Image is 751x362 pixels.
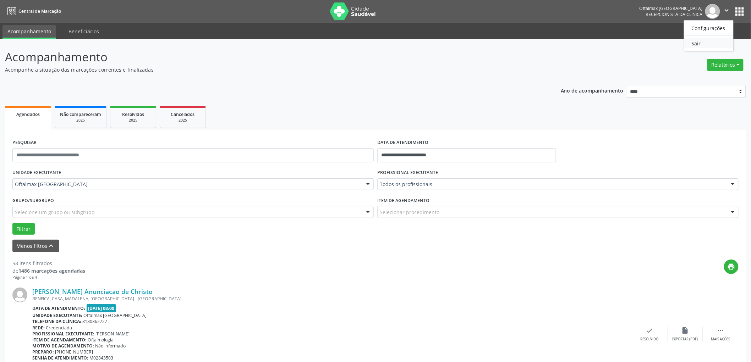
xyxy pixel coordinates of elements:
[720,4,734,19] button: 
[48,242,55,250] i: keyboard_arrow_up
[96,331,130,337] span: [PERSON_NAME]
[728,263,735,271] i: print
[380,208,439,216] span: Selecionar procedimento
[32,355,88,361] b: Senha de atendimento:
[95,343,126,349] span: Não informado
[12,137,37,148] label: PESQUISAR
[46,325,72,331] span: Credenciada
[5,66,524,73] p: Acompanhe a situação das marcações correntes e finalizadas
[681,327,689,334] i: insert_drive_file
[165,118,201,123] div: 2025
[673,337,698,342] div: Exportar (PDF)
[32,312,82,318] b: Unidade executante:
[32,296,632,302] div: BENFICA, CASA, MADALENA, [GEOGRAPHIC_DATA] - [GEOGRAPHIC_DATA]
[717,327,725,334] i: 
[684,23,733,33] a: Configurações
[640,5,703,11] div: Oftalmax [GEOGRAPHIC_DATA]
[12,223,35,235] button: Filtrar
[16,111,40,117] span: Agendados
[377,195,429,206] label: Item de agendamento
[15,181,359,188] span: Oftalmax [GEOGRAPHIC_DATA]
[15,208,94,216] span: Selecione um grupo ou subgrupo
[641,337,659,342] div: Resolvido
[84,312,147,318] span: Oftalmax [GEOGRAPHIC_DATA]
[64,25,104,38] a: Beneficiários
[561,86,624,95] p: Ano de acompanhamento
[711,337,730,342] div: Mais ações
[18,8,61,14] span: Central de Marcação
[18,267,85,274] strong: 1486 marcações agendadas
[12,288,27,302] img: img
[723,6,731,14] i: 
[55,349,93,355] span: [PHONE_NUMBER]
[90,355,114,361] span: M02843503
[705,4,720,19] img: img
[684,20,734,51] ul: 
[87,304,116,312] span: [DATE] 08:00
[734,5,746,18] button: apps
[2,25,56,39] a: Acompanhamento
[707,59,744,71] button: Relatórios
[684,38,733,48] a: Sair
[32,288,153,295] a: [PERSON_NAME] Anunciacao de Christo
[724,260,739,274] button: print
[380,181,724,188] span: Todos os profissionais
[32,337,87,343] b: Item de agendamento:
[377,167,438,178] label: PROFISSIONAL EXECUTANTE
[32,318,81,324] b: Telefone da clínica:
[12,267,85,274] div: de
[60,118,101,123] div: 2025
[5,5,61,17] a: Central de Marcação
[60,111,101,117] span: Não compareceram
[32,331,94,337] b: Profissional executante:
[646,11,703,17] span: Recepcionista da clínica
[12,274,85,280] div: Página 1 de 4
[646,327,654,334] i: check
[32,305,85,311] b: Data de atendimento:
[377,137,428,148] label: DATA DE ATENDIMENTO
[5,48,524,66] p: Acompanhamento
[12,240,59,252] button: Menos filtroskeyboard_arrow_up
[122,111,144,117] span: Resolvidos
[12,195,54,206] label: Grupo/Subgrupo
[32,325,45,331] b: Rede:
[12,260,85,267] div: 58 itens filtrados
[88,337,114,343] span: Oftalmologia
[83,318,108,324] span: 8130362727
[32,349,54,355] b: Preparo:
[171,111,195,117] span: Cancelados
[32,343,94,349] b: Motivo de agendamento:
[12,167,61,178] label: UNIDADE EXECUTANTE
[115,118,151,123] div: 2025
